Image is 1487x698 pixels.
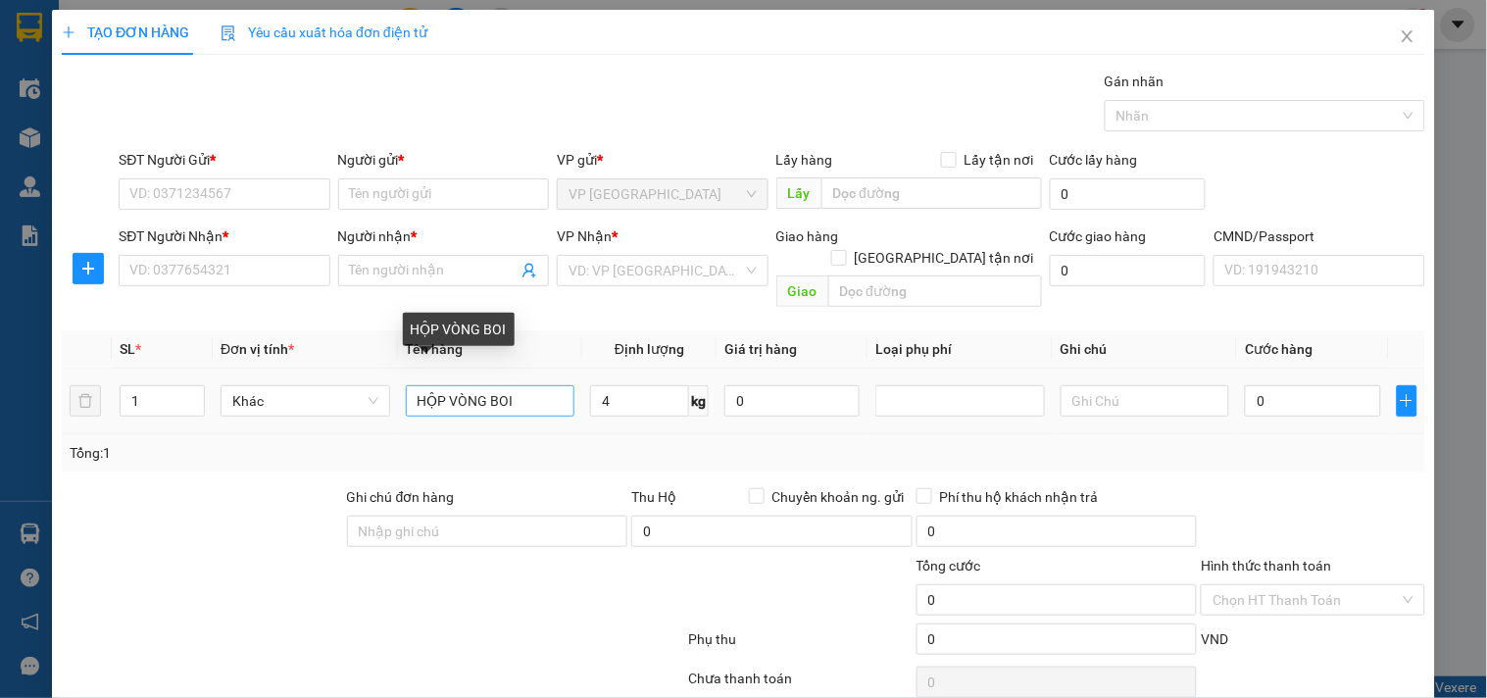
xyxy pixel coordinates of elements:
[569,179,756,209] span: VP Hà Đông
[221,341,294,357] span: Đơn vị tính
[25,25,172,123] img: logo.jpg
[957,149,1042,171] span: Lấy tận nơi
[1050,178,1207,210] input: Cước lấy hàng
[776,275,828,307] span: Giao
[686,628,914,663] div: Phụ thu
[347,516,628,547] input: Ghi chú đơn hàng
[821,177,1042,209] input: Dọc đường
[1201,631,1228,647] span: VND
[62,25,75,39] span: plus
[631,489,676,505] span: Thu Hộ
[1398,393,1416,409] span: plus
[1380,10,1435,65] button: Close
[232,386,378,416] span: Khác
[776,177,821,209] span: Lấy
[867,330,1053,369] th: Loại phụ phí
[1053,330,1238,369] th: Ghi chú
[847,247,1042,269] span: [GEOGRAPHIC_DATA] tận nơi
[776,152,833,168] span: Lấy hàng
[724,341,797,357] span: Giá trị hàng
[347,489,455,505] label: Ghi chú đơn hàng
[221,25,427,40] span: Yêu cầu xuất hóa đơn điện tử
[765,486,913,508] span: Chuyển khoản ng. gửi
[1400,28,1415,44] span: close
[689,385,709,417] span: kg
[724,385,860,417] input: 0
[1050,228,1147,244] label: Cước giao hàng
[1245,341,1313,357] span: Cước hàng
[183,48,819,73] li: 271 - [PERSON_NAME] - [GEOGRAPHIC_DATA] - [GEOGRAPHIC_DATA]
[120,341,135,357] span: SL
[406,385,575,417] input: VD: Bàn, Ghế
[521,263,537,278] span: user-add
[1214,225,1424,247] div: CMND/Passport
[74,261,103,276] span: plus
[1050,255,1207,286] input: Cước giao hàng
[1105,74,1165,89] label: Gán nhãn
[25,133,292,199] b: GỬI : VP [GEOGRAPHIC_DATA]
[917,558,981,573] span: Tổng cước
[62,25,189,40] span: TẠO ĐƠN HÀNG
[776,228,839,244] span: Giao hàng
[1201,558,1331,573] label: Hình thức thanh toán
[119,225,329,247] div: SĐT Người Nhận
[70,385,101,417] button: delete
[221,25,236,41] img: icon
[615,341,684,357] span: Định lượng
[403,313,515,346] div: HỘP VÒNG BOI
[1061,385,1230,417] input: Ghi Chú
[1050,152,1138,168] label: Cước lấy hàng
[1397,385,1417,417] button: plus
[338,225,549,247] div: Người nhận
[70,442,575,464] div: Tổng: 1
[557,149,768,171] div: VP gửi
[338,149,549,171] div: Người gửi
[932,486,1107,508] span: Phí thu hộ khách nhận trả
[119,149,329,171] div: SĐT Người Gửi
[557,228,612,244] span: VP Nhận
[73,253,104,284] button: plus
[828,275,1042,307] input: Dọc đường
